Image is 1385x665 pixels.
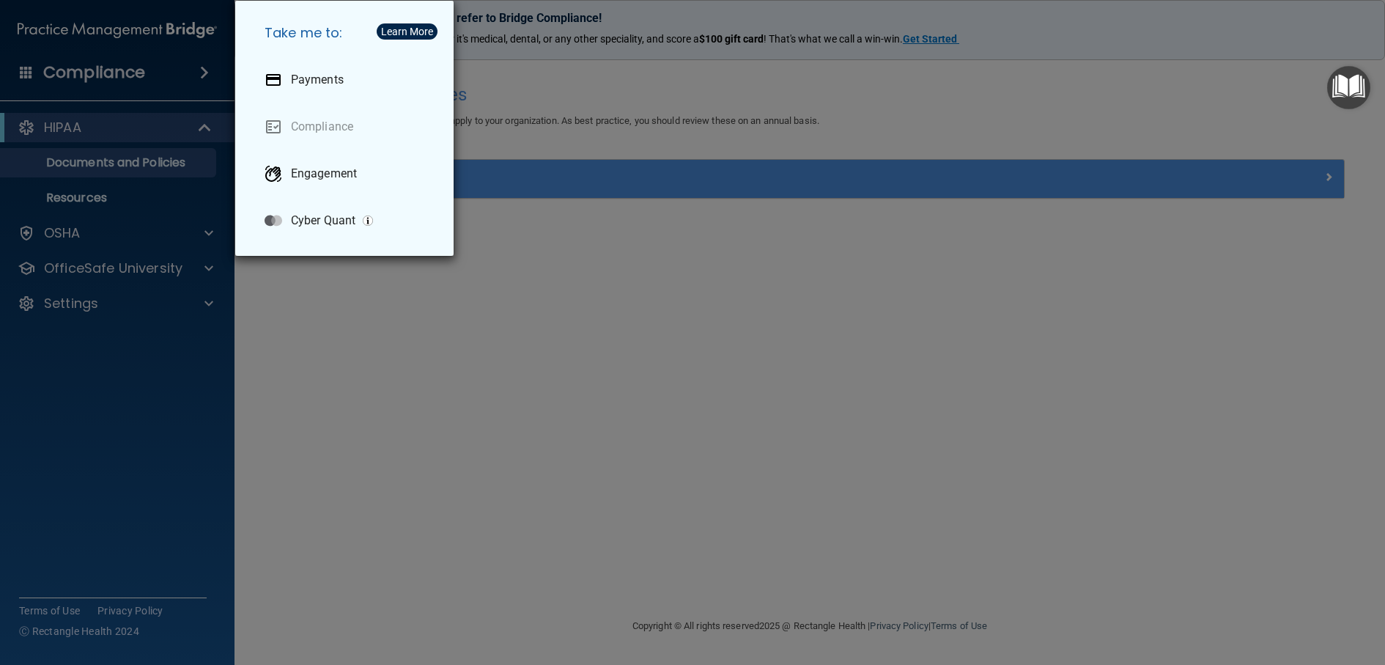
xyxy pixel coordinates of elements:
button: Open Resource Center [1327,66,1370,109]
a: Payments [253,59,442,100]
a: Compliance [253,106,442,147]
button: Learn More [377,23,437,40]
div: Learn More [381,26,433,37]
p: Engagement [291,166,357,181]
a: Engagement [253,153,442,194]
p: Cyber Quant [291,213,355,228]
h5: Take me to: [253,12,442,54]
p: Payments [291,73,344,87]
a: Cyber Quant [253,200,442,241]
